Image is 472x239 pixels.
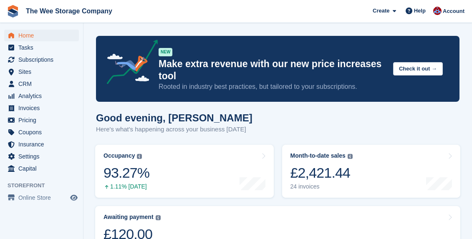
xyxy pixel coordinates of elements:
[348,154,353,159] img: icon-info-grey-7440780725fd019a000dd9b08b2336e03edf1995a4989e88bcd33f0948082b44.svg
[4,126,79,138] a: menu
[159,82,386,91] p: Rooted in industry best practices, but tailored to your subscriptions.
[100,40,158,87] img: price-adjustments-announcement-icon-8257ccfd72463d97f412b2fc003d46551f7dbcb40ab6d574587a9cd5c0d94...
[103,164,149,181] div: 93.27%
[96,112,252,123] h1: Good evening, [PERSON_NAME]
[18,138,68,150] span: Insurance
[290,152,346,159] div: Month-to-date sales
[137,154,142,159] img: icon-info-grey-7440780725fd019a000dd9b08b2336e03edf1995a4989e88bcd33f0948082b44.svg
[18,192,68,204] span: Online Store
[393,62,443,76] button: Check it out →
[103,152,135,159] div: Occupancy
[156,215,161,220] img: icon-info-grey-7440780725fd019a000dd9b08b2336e03edf1995a4989e88bcd33f0948082b44.svg
[290,164,353,181] div: £2,421.44
[96,125,252,134] p: Here's what's happening across your business [DATE]
[4,54,79,65] a: menu
[159,48,172,56] div: NEW
[18,78,68,90] span: CRM
[4,102,79,114] a: menu
[69,193,79,203] a: Preview store
[18,114,68,126] span: Pricing
[159,58,386,82] p: Make extra revenue with our new price increases tool
[4,114,79,126] a: menu
[4,151,79,162] a: menu
[290,183,353,190] div: 24 invoices
[4,78,79,90] a: menu
[18,102,68,114] span: Invoices
[433,7,442,15] img: Scott Ritchie
[103,183,149,190] div: 1.11% [DATE]
[414,7,426,15] span: Help
[373,7,389,15] span: Create
[4,30,79,41] a: menu
[18,30,68,41] span: Home
[4,42,79,53] a: menu
[18,54,68,65] span: Subscriptions
[103,214,154,221] div: Awaiting payment
[443,7,464,15] span: Account
[18,66,68,78] span: Sites
[7,5,19,18] img: stora-icon-8386f47178a22dfd0bd8f6a31ec36ba5ce8667c1dd55bd0f319d3a0aa187defe.svg
[18,151,68,162] span: Settings
[18,90,68,102] span: Analytics
[95,145,274,198] a: Occupancy 93.27% 1.11% [DATE]
[282,145,461,198] a: Month-to-date sales £2,421.44 24 invoices
[18,42,68,53] span: Tasks
[4,90,79,102] a: menu
[18,163,68,174] span: Capital
[4,163,79,174] a: menu
[18,126,68,138] span: Coupons
[8,181,83,190] span: Storefront
[4,192,79,204] a: menu
[4,138,79,150] a: menu
[4,66,79,78] a: menu
[23,4,116,18] a: The Wee Storage Company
